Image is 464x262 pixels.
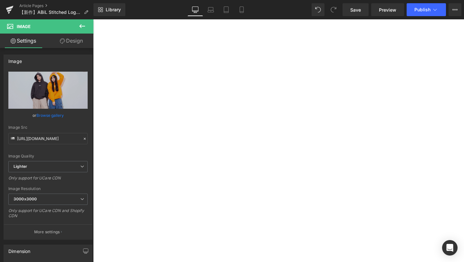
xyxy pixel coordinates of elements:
div: Only support for UCare CDN [8,176,88,185]
span: Publish [414,7,430,12]
button: More [449,3,461,16]
a: Laptop [203,3,218,16]
span: Preview [379,6,396,13]
span: Save [350,6,361,13]
div: or [8,112,88,119]
span: Library [106,7,121,13]
div: Dimension [8,245,31,254]
div: Image Src [8,125,88,130]
button: Undo [312,3,324,16]
div: Image Quality [8,154,88,158]
a: Mobile [234,3,249,16]
span: 【新作】ABiL Stitched Logo [PERSON_NAME]｜秋冬の定番にしたい裏パイルパーカー登場 [19,10,81,15]
div: Only support for UCare CDN and Shopify CDN [8,208,88,223]
p: More settings [34,229,60,235]
b: Lighter [14,164,27,169]
span: Image [17,24,31,29]
a: Design [48,34,95,48]
button: More settings [4,224,92,239]
div: Open Intercom Messenger [442,240,458,256]
a: Browse gallery [36,110,64,121]
button: Redo [327,3,340,16]
a: Preview [371,3,404,16]
input: Link [8,133,88,144]
a: New Library [93,3,125,16]
a: Article Pages [19,3,93,8]
button: Publish [407,3,446,16]
a: Tablet [218,3,234,16]
div: Image [8,55,22,64]
b: 3000x3000 [14,196,37,201]
a: Desktop [188,3,203,16]
div: Image Resolution [8,186,88,191]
